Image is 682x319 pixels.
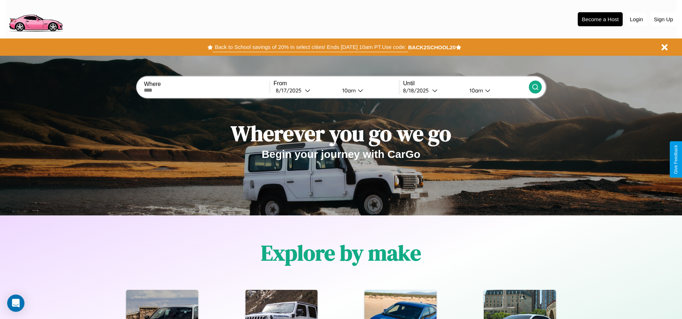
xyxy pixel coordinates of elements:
[274,80,399,87] label: From
[213,42,408,52] button: Back to School savings of 20% in select cities! Ends [DATE] 10am PT.Use code:
[7,295,24,312] div: Open Intercom Messenger
[464,87,529,94] button: 10am
[144,81,269,87] label: Where
[276,87,305,94] div: 8 / 17 / 2025
[403,87,432,94] div: 8 / 18 / 2025
[403,80,528,87] label: Until
[650,13,677,26] button: Sign Up
[673,145,678,174] div: Give Feedback
[466,87,485,94] div: 10am
[274,87,337,94] button: 8/17/2025
[339,87,358,94] div: 10am
[337,87,399,94] button: 10am
[578,12,623,26] button: Become a Host
[261,238,421,268] h1: Explore by make
[408,44,456,50] b: BACK2SCHOOL20
[5,4,66,33] img: logo
[626,13,647,26] button: Login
